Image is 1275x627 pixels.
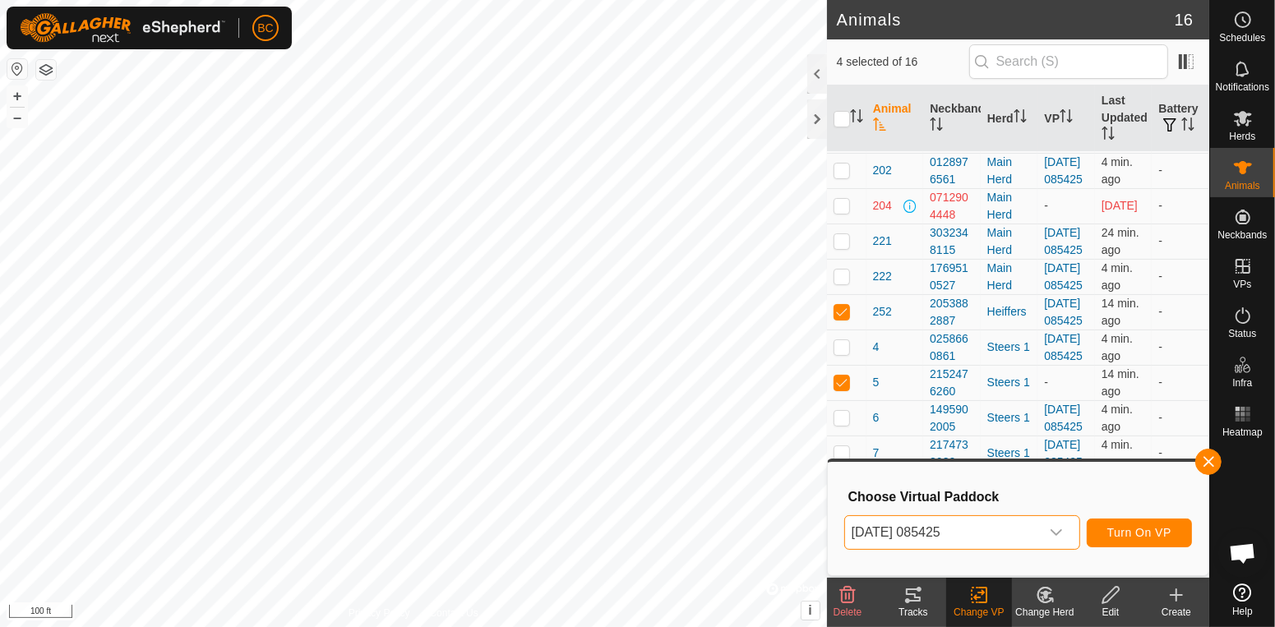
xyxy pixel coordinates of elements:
[1218,528,1268,578] div: Open chat
[873,120,886,133] p-sorticon: Activate to sort
[1219,33,1265,43] span: Schedules
[1044,226,1083,256] a: [DATE] 085425
[1152,436,1209,471] td: -
[923,85,981,152] th: Neckband
[930,189,974,224] div: 0712904448
[930,120,943,133] p-sorticon: Activate to sort
[873,374,880,391] span: 5
[930,260,974,294] div: 1769510527
[1102,129,1115,142] p-sorticon: Activate to sort
[1217,230,1267,240] span: Neckbands
[1044,297,1083,327] a: [DATE] 085425
[930,224,974,259] div: 3032348115
[1152,188,1209,224] td: -
[987,445,1032,462] div: Steers 1
[1175,7,1193,32] span: 16
[1102,199,1138,212] span: Oct 1, 2025, 6:06 PM
[257,20,273,37] span: BC
[20,13,225,43] img: Gallagher Logo
[1044,332,1083,362] a: [DATE] 085425
[801,602,820,620] button: i
[1044,199,1048,212] app-display-virtual-paddock-transition: -
[873,409,880,426] span: 6
[930,401,974,436] div: 1495902005
[1102,332,1133,362] span: Oct 8, 2025, 4:56 PM
[987,374,1032,391] div: Steers 1
[866,85,924,152] th: Animal
[850,112,863,125] p-sorticon: Activate to sort
[1095,85,1153,152] th: Last Updated
[1037,85,1095,152] th: VP
[1232,606,1253,616] span: Help
[1102,155,1133,186] span: Oct 8, 2025, 4:56 PM
[981,85,1038,152] th: Herd
[1014,112,1027,125] p-sorticon: Activate to sort
[1078,605,1143,620] div: Edit
[1222,427,1263,437] span: Heatmap
[1232,378,1252,388] span: Infra
[987,224,1032,259] div: Main Herd
[1228,329,1256,339] span: Status
[987,260,1032,294] div: Main Herd
[808,603,811,617] span: i
[1044,438,1083,468] a: [DATE] 085425
[7,86,27,106] button: +
[930,154,974,188] div: 0128976561
[1152,294,1209,330] td: -
[873,233,892,250] span: 221
[873,268,892,285] span: 222
[837,10,1175,30] h2: Animals
[873,339,880,356] span: 4
[1210,577,1275,623] a: Help
[1044,155,1083,186] a: [DATE] 085425
[834,606,862,618] span: Delete
[1102,297,1139,327] span: Oct 8, 2025, 4:46 PM
[930,330,974,365] div: 0258660861
[1152,400,1209,436] td: -
[1216,82,1269,92] span: Notifications
[930,366,974,400] div: 2152476260
[837,53,969,71] span: 4 selected of 16
[1040,516,1073,549] div: dropdown trigger
[1152,224,1209,259] td: -
[1060,112,1073,125] p-sorticon: Activate to sort
[349,606,410,620] a: Privacy Policy
[1102,226,1139,256] span: Oct 8, 2025, 4:36 PM
[848,489,1192,505] h3: Choose Virtual Paddock
[1233,279,1251,289] span: VPs
[930,295,974,330] div: 2053882887
[7,59,27,79] button: Reset Map
[1102,367,1139,398] span: Oct 8, 2025, 4:46 PM
[1044,403,1083,433] a: [DATE] 085425
[880,605,946,620] div: Tracks
[1225,181,1260,191] span: Animals
[1152,153,1209,188] td: -
[1044,376,1048,389] app-display-virtual-paddock-transition: -
[430,606,478,620] a: Contact Us
[987,303,1032,320] div: Heiffers
[36,60,56,80] button: Map Layers
[873,162,892,179] span: 202
[987,189,1032,224] div: Main Herd
[1152,330,1209,365] td: -
[7,108,27,127] button: –
[873,197,892,214] span: 204
[1152,259,1209,294] td: -
[845,516,1040,549] span: 2025-10-08 085425
[1143,605,1209,620] div: Create
[1012,605,1078,620] div: Change Herd
[1152,365,1209,400] td: -
[1102,403,1133,433] span: Oct 8, 2025, 4:56 PM
[1087,519,1192,547] button: Turn On VP
[987,339,1032,356] div: Steers 1
[1102,261,1133,292] span: Oct 8, 2025, 4:56 PM
[1044,261,1083,292] a: [DATE] 085425
[1229,131,1255,141] span: Herds
[1152,85,1209,152] th: Battery
[930,436,974,471] div: 2174733032
[987,409,1032,426] div: Steers 1
[1102,438,1133,468] span: Oct 8, 2025, 4:56 PM
[987,154,1032,188] div: Main Herd
[969,44,1168,79] input: Search (S)
[873,303,892,320] span: 252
